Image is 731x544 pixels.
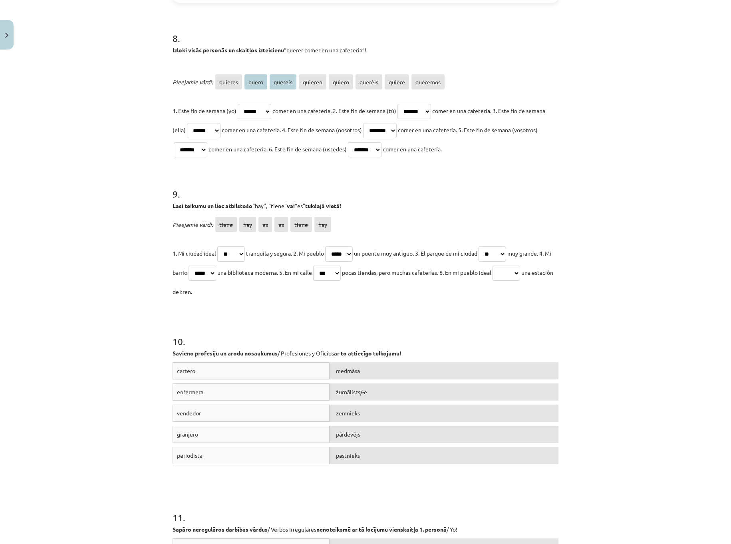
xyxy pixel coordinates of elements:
[246,250,324,257] span: tranquila y segura. 2. Mi pueblo
[177,409,201,417] span: vendedor
[239,217,256,232] span: hay
[209,145,347,153] span: comer en una cafetería. 6. Este fin de semana (ustedes)
[383,145,442,153] span: comer en una cafetería.
[173,498,558,523] h1: 11 .
[385,74,409,89] span: quiere
[290,217,312,232] span: tiene
[173,322,558,347] h1: 10 .
[177,367,195,374] span: cartero
[173,175,558,199] h1: 9 .
[173,349,558,357] p: / Profesiones y Oficios
[5,33,8,38] img: icon-close-lesson-0947bae3869378f0d4975bcd49f059093ad1ed9edebbc8119c70593378902aed.svg
[173,19,558,44] h1: 8 .
[287,202,295,209] strong: vai
[173,46,284,54] strong: Izloki visās personās un skaitļos izteicienu
[305,202,341,209] strong: tukšajā vietā!
[354,250,477,257] span: un puente muy antiguo. 3. El parque de mi ciudad
[272,107,396,114] span: comer en una cafetería. 2. Este fin de semana (tú)
[173,46,558,54] p: “querer comer en una cafetería”!
[398,126,538,133] span: comer en una cafetería. 5. Este fin de semana (vosotros)
[173,525,558,534] p: / Verbos Irregulares / Yo!
[217,269,312,276] span: una biblioteca moderna. 5. En mi calle
[173,526,268,533] strong: Sapāro neregulāros darbības vārdus
[173,221,213,228] span: Pieejamie vārdi:
[336,367,360,374] span: medmāsa
[336,388,367,395] span: žurnālists/-e
[336,431,360,438] span: pārdevējs
[411,74,445,89] span: queremos
[215,217,237,232] span: tiene
[342,269,491,276] span: pocas tiendas, pero muchas cafeterías. 6. En mi pueblo ideal
[299,74,326,89] span: quieren
[274,217,288,232] span: es
[173,78,213,85] span: Pieejamie vārdi:
[336,409,360,417] span: zemnieks
[173,202,558,210] p: “hay”, “tiene” “es”
[173,349,278,357] strong: Savieno profesiju un arodu nosaukumus
[316,526,447,533] strong: nenoteiksmē ar tā locījumu vienskaitļa 1. personā
[334,349,401,357] strong: ar to attiecīgo tulkojumu!
[173,250,216,257] span: 1. Mi ciudad ideal
[258,217,272,232] span: es
[177,388,203,395] span: enfermera
[329,74,353,89] span: quiero
[222,126,362,133] span: comer en una cafetería. 4. Este fin de semana (nosotros)
[173,202,252,209] strong: Lasi teikumu un liec atbilstošo
[177,431,198,438] span: granjero
[270,74,296,89] span: quereis
[173,107,236,114] span: 1. Este fin de semana (yo)
[177,452,203,459] span: periodista
[244,74,267,89] span: quero
[356,74,382,89] span: queréis
[336,452,360,459] span: pastnieks
[314,217,331,232] span: hay
[215,74,242,89] span: quieres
